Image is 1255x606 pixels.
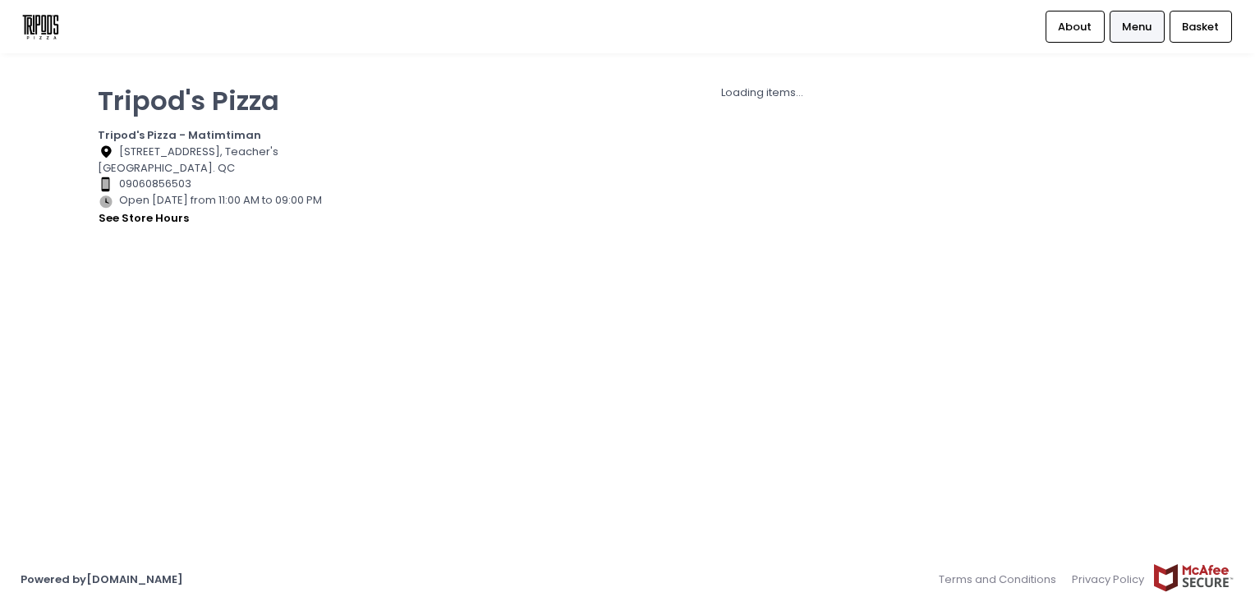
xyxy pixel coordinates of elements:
[1058,19,1092,35] span: About
[1122,19,1152,35] span: Menu
[98,144,347,177] div: [STREET_ADDRESS], Teacher's [GEOGRAPHIC_DATA]. QC
[939,563,1064,595] a: Terms and Conditions
[21,572,183,587] a: Powered by[DOMAIN_NAME]
[98,192,347,227] div: Open [DATE] from 11:00 AM to 09:00 PM
[98,209,190,227] button: see store hours
[1110,11,1165,42] a: Menu
[1182,19,1219,35] span: Basket
[98,127,261,143] b: Tripod's Pizza - Matimtiman
[1064,563,1153,595] a: Privacy Policy
[1046,11,1105,42] a: About
[98,85,347,117] p: Tripod's Pizza
[368,85,1157,101] div: Loading items...
[1152,563,1234,592] img: mcafee-secure
[21,12,61,41] img: logo
[98,176,347,192] div: 09060856503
